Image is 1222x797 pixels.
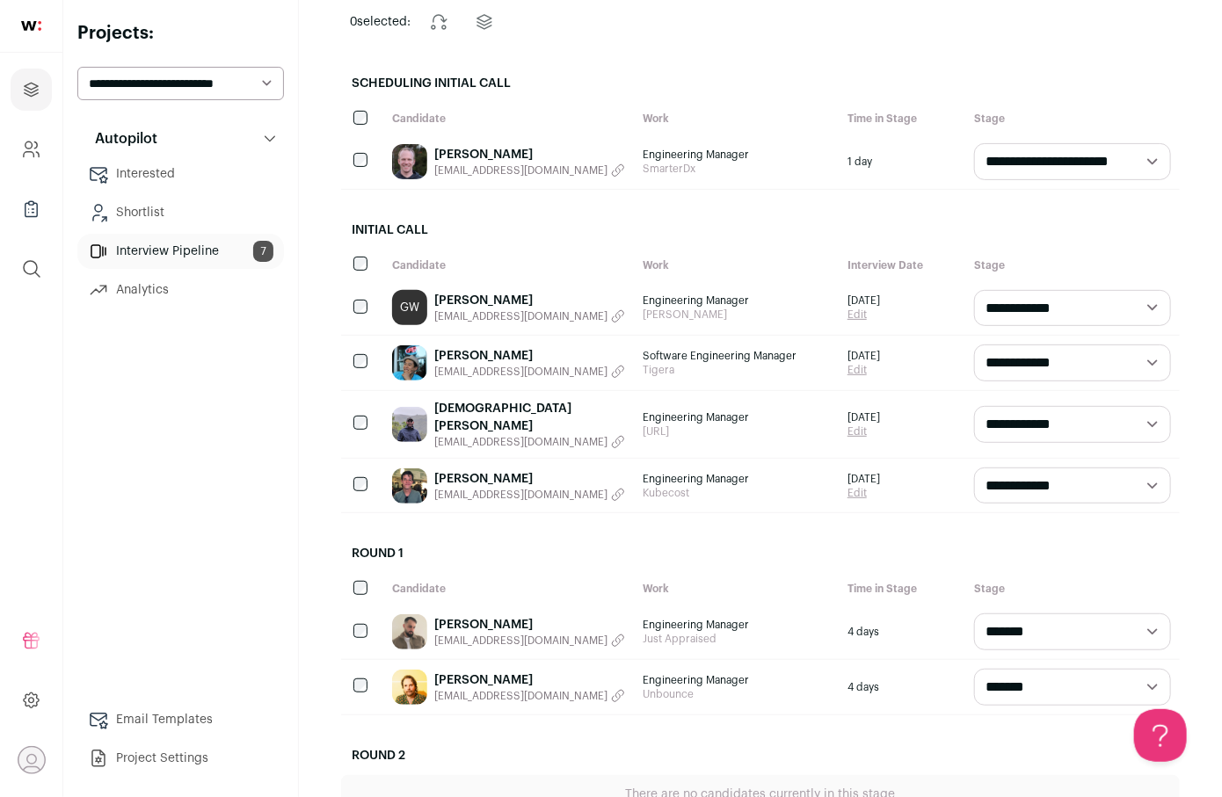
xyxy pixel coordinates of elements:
span: Tigera [643,363,830,377]
span: [EMAIL_ADDRESS][DOMAIN_NAME] [434,163,607,178]
button: Open dropdown [18,746,46,774]
span: [DATE] [847,472,880,486]
span: 7 [253,241,273,262]
div: Time in Stage [839,573,965,605]
div: Stage [965,250,1180,281]
span: Engineering Manager [643,410,830,424]
a: Edit [847,363,880,377]
div: Interview Date [839,250,965,281]
a: Edit [847,486,880,500]
img: d094ac3e98f3dbd83d7790ad8b982207780ae207e7ee5be5dbe2967e82b14c40.jpg [392,468,427,504]
h2: Round 2 [341,736,1180,775]
h2: Scheduling Initial Call [341,64,1180,103]
span: [PERSON_NAME] [643,308,830,322]
span: [URL] [643,424,830,438]
span: [EMAIL_ADDRESS][DOMAIN_NAME] [434,309,607,323]
a: Email Templates [77,702,284,737]
a: GW [392,290,427,325]
img: d354ed3197c7011205e7f384e19ffbd7390e9a466e57154356379f32afe85b40.jpg [392,670,427,705]
span: [DATE] [847,349,880,363]
span: [EMAIL_ADDRESS][DOMAIN_NAME] [434,488,607,502]
h2: Initial Call [341,211,1180,250]
a: Interested [77,156,284,192]
img: wellfound-shorthand-0d5821cbd27db2630d0214b213865d53afaa358527fdda9d0ea32b1df1b89c2c.svg [21,21,41,31]
span: [EMAIL_ADDRESS][DOMAIN_NAME] [434,435,607,449]
img: a7cb2cba16a72abd27fbf5c93cc1b07cb003d67e89c25ed341f126c5a426b412.jpg [392,345,427,380]
div: Stage [965,573,1180,605]
button: Change stage [418,1,460,43]
button: [EMAIL_ADDRESS][DOMAIN_NAME] [434,634,625,648]
div: Candidate [383,573,634,605]
h2: Projects: [77,21,284,46]
button: [EMAIL_ADDRESS][DOMAIN_NAME] [434,689,625,703]
button: Autopilot [77,121,284,156]
div: Work [634,103,839,134]
span: [EMAIL_ADDRESS][DOMAIN_NAME] [434,365,607,379]
div: Work [634,573,839,605]
a: Company Lists [11,188,52,230]
a: Company and ATS Settings [11,128,52,170]
a: Shortlist [77,195,284,230]
iframe: Help Scout Beacon - Open [1134,709,1187,762]
a: Project Settings [77,741,284,776]
span: [DATE] [847,410,880,424]
span: Software Engineering Manager [643,349,830,363]
span: [EMAIL_ADDRESS][DOMAIN_NAME] [434,634,607,648]
a: Edit [847,308,880,322]
button: [EMAIL_ADDRESS][DOMAIN_NAME] [434,365,625,379]
span: Engineering Manager [643,673,830,687]
div: 4 days [839,605,965,659]
button: [EMAIL_ADDRESS][DOMAIN_NAME] [434,309,625,323]
span: Just Appraised [643,632,830,646]
div: 1 day [839,134,965,189]
p: Autopilot [84,128,157,149]
a: [PERSON_NAME] [434,671,625,689]
a: [PERSON_NAME] [434,146,625,163]
a: [PERSON_NAME] [434,347,625,365]
a: Projects [11,69,52,111]
a: [PERSON_NAME] [434,292,625,309]
img: 4369e859f317f7a81721b2a1b74213b25dceb17e0101bba42138eaadd9fb06a8.jpg [392,144,427,179]
span: selected: [350,13,411,31]
a: [DEMOGRAPHIC_DATA][PERSON_NAME] [434,400,625,435]
img: 76df77dd4b32ae5256a76b51dd0c2486bae9adfd1223cfd502cfe1fc54756d39.jpg [392,407,427,442]
button: [EMAIL_ADDRESS][DOMAIN_NAME] [434,488,625,502]
span: [EMAIL_ADDRESS][DOMAIN_NAME] [434,689,607,703]
span: Kubecost [643,486,830,500]
div: Work [634,250,839,281]
div: Candidate [383,103,634,134]
span: Unbounce [643,687,830,701]
h2: Round 1 [341,534,1180,573]
a: [PERSON_NAME] [434,470,625,488]
span: Engineering Manager [643,293,830,308]
a: Analytics [77,272,284,308]
a: Interview Pipeline7 [77,234,284,269]
div: 4 days [839,660,965,714]
span: Engineering Manager [643,472,830,486]
span: Engineering Manager [643,618,830,632]
a: Edit [847,424,880,438]
div: Stage [965,103,1180,134]
img: 4566eaa16ee65ee64ddd9604e7f6ed2e99f3f99b54fa68c2bf5235f499e23f5c.jpg [392,614,427,649]
a: [PERSON_NAME] [434,616,625,634]
div: Time in Stage [839,103,965,134]
div: Candidate [383,250,634,281]
button: [EMAIL_ADDRESS][DOMAIN_NAME] [434,435,625,449]
span: Engineering Manager [643,148,830,162]
span: SmarterDx [643,162,830,176]
button: [EMAIL_ADDRESS][DOMAIN_NAME] [434,163,625,178]
span: 0 [350,16,357,28]
span: [DATE] [847,293,880,308]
